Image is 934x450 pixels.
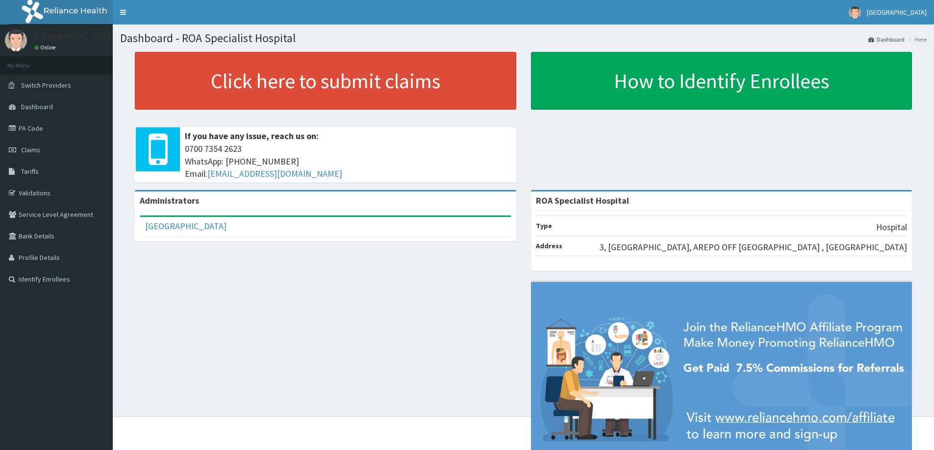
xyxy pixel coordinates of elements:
[906,35,927,44] li: Here
[34,32,115,41] p: [GEOGRAPHIC_DATA]
[207,168,342,179] a: [EMAIL_ADDRESS][DOMAIN_NAME]
[185,130,319,142] b: If you have any issue, reach us on:
[531,52,912,110] a: How to Identify Enrollees
[145,220,227,232] a: [GEOGRAPHIC_DATA]
[21,167,39,176] span: Tariffs
[5,29,27,51] img: User Image
[140,195,199,206] b: Administrators
[849,6,861,19] img: User Image
[34,44,58,51] a: Online
[21,145,40,154] span: Claims
[600,241,907,254] p: 3, [GEOGRAPHIC_DATA], AREPO OFF [GEOGRAPHIC_DATA] , [GEOGRAPHIC_DATA]
[536,195,629,206] strong: ROA Specialist Hospital
[135,52,516,110] a: Click here to submit claims
[21,81,71,90] span: Switch Providers
[536,221,552,230] b: Type
[868,35,905,44] a: Dashboard
[867,8,927,17] span: [GEOGRAPHIC_DATA]
[876,221,907,234] p: Hospital
[536,241,562,250] b: Address
[120,32,927,45] h1: Dashboard - ROA Specialist Hospital
[185,142,511,180] span: 0700 7354 2623 WhatsApp: [PHONE_NUMBER] Email:
[21,102,53,111] span: Dashboard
